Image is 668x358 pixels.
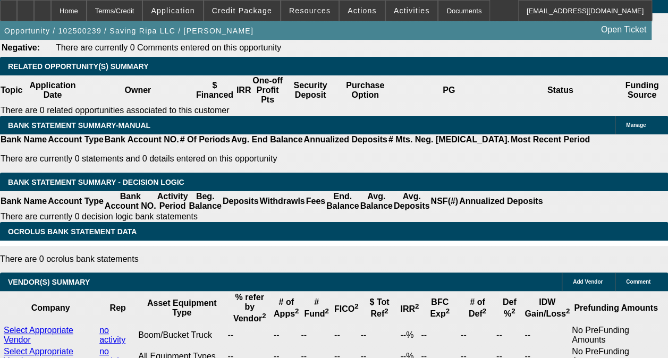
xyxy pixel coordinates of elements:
th: PG [393,75,504,105]
sup: 2 [415,302,419,310]
th: Purchase Option [337,75,393,105]
th: # Of Periods [180,134,231,145]
th: $ Financed [193,75,236,105]
b: Negative: [2,43,40,52]
b: # of Def [469,297,486,318]
p: There are currently 0 statements and 0 details entered on this opportunity [1,154,590,164]
b: IRR [400,304,419,313]
th: End. Balance [326,191,359,211]
span: VENDOR(S) SUMMARY [8,278,90,286]
th: Avg. End Balance [231,134,303,145]
button: Application [143,1,202,21]
th: Annualized Deposits [303,134,387,145]
span: Add Vendor [573,279,603,285]
sup: 2 [325,307,328,315]
b: Rep [110,303,126,312]
th: NSF(#) [430,191,459,211]
b: # of Apps [274,297,299,318]
span: OCROLUS BANK STATEMENT DATA [8,227,137,236]
button: Credit Package [204,1,280,21]
th: Most Recent Period [510,134,590,145]
td: Boom/Bucket Truck [138,325,226,345]
b: Def % [503,297,517,318]
th: Account Type [47,134,104,145]
b: BFC Exp [430,297,450,318]
td: -- [227,325,272,345]
button: Actions [340,1,385,21]
span: Opportunity / 102500239 / Saving Ripa LLC / [PERSON_NAME] [4,27,253,35]
span: Resources [289,6,331,15]
td: -- [300,325,333,345]
th: Deposits [222,191,259,211]
th: IRR [236,75,252,105]
td: -- [460,325,495,345]
th: Application Date [23,75,82,105]
b: Asset Equipment Type [147,299,217,317]
sup: 2 [262,312,266,320]
td: -- [524,325,570,345]
th: Annualized Deposits [459,191,543,211]
th: Account Type [47,191,104,211]
th: Withdrawls [259,191,305,211]
sup: 2 [384,307,388,315]
sup: 2 [354,302,358,310]
td: -- [420,325,459,345]
a: no activity [99,326,125,344]
th: Avg. Deposits [393,191,430,211]
button: Activities [386,1,438,21]
th: Bank Account NO. [104,134,180,145]
span: There are currently 0 Comments entered on this opportunity [56,43,281,52]
b: IDW Gain/Loss [525,297,570,318]
span: Actions [348,6,377,15]
th: Activity Period [157,191,189,211]
sup: 2 [511,307,515,315]
sup: 2 [446,307,450,315]
sup: 2 [295,307,299,315]
b: $ Tot Ref [369,297,389,318]
th: Funding Source [616,75,668,105]
td: --% [400,325,419,345]
span: Credit Package [212,6,272,15]
th: Beg. Balance [188,191,222,211]
span: Activities [394,6,430,15]
sup: 2 [483,307,486,315]
sup: 2 [566,307,570,315]
th: # Mts. Neg. [MEDICAL_DATA]. [388,134,510,145]
a: Open Ticket [597,21,650,39]
a: Select Appropriate Vendor [4,326,73,344]
span: Application [151,6,195,15]
b: Company [31,303,70,312]
td: -- [360,325,399,345]
span: RELATED OPPORTUNITY(S) SUMMARY [8,62,148,71]
b: Prefunding Amounts [574,303,658,312]
b: FICO [334,304,359,313]
th: Status [504,75,615,105]
th: Avg. Balance [359,191,393,211]
span: BANK STATEMENT SUMMARY-MANUAL [8,121,150,130]
span: Manage [626,122,646,128]
b: # Fund [304,297,329,318]
div: No PreFunding Amounts [572,326,660,345]
th: Security Deposit [284,75,337,105]
b: % refer by Vendor [233,293,266,323]
button: Resources [281,1,339,21]
th: Bank Account NO. [104,191,157,211]
th: One-off Profit Pts [251,75,283,105]
span: Comment [626,279,650,285]
td: -- [273,325,299,345]
th: Fees [306,191,326,211]
td: -- [496,325,523,345]
span: Bank Statement Summary - Decision Logic [8,178,184,186]
th: Owner [82,75,193,105]
td: -- [334,325,359,345]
